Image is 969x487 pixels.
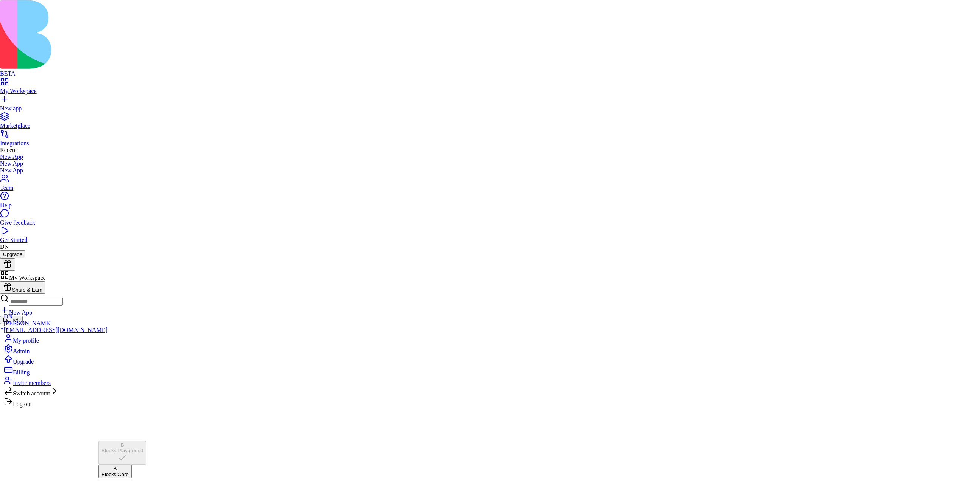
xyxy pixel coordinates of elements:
[13,380,51,386] span: Invite members
[9,275,46,281] span: My Workspace
[4,313,107,333] a: DN[PERSON_NAME][EMAIL_ADDRESS][DOMAIN_NAME]
[4,333,107,344] a: My profile
[4,313,12,319] span: DN
[13,369,30,375] span: Billing
[101,471,129,477] div: Blocks Core
[4,344,107,355] a: Admin
[98,465,132,478] button: BBlocks Core
[13,358,34,365] span: Upgrade
[121,442,124,448] span: B
[4,365,107,376] a: Billing
[4,376,107,386] a: Invite members
[98,441,146,465] button: BBlocks Playground
[4,327,107,333] div: [EMAIL_ADDRESS][DOMAIN_NAME]
[12,287,42,293] span: Share & Earn
[4,355,107,365] a: Upgrade
[13,390,50,397] span: Switch account
[13,337,39,344] span: My profile
[113,466,117,471] span: B
[13,401,32,407] span: Log out
[101,448,143,453] div: Blocks Playground
[4,320,107,327] div: [PERSON_NAME]
[13,348,30,354] span: Admin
